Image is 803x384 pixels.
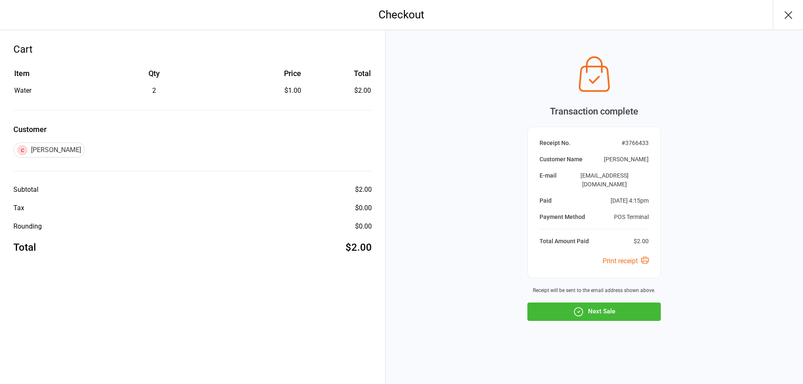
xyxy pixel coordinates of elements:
[527,303,661,321] button: Next Sale
[13,240,36,255] div: Total
[540,139,570,147] div: Receipt No.
[527,104,661,118] div: Transaction complete
[540,155,583,164] div: Customer Name
[540,196,552,205] div: Paid
[540,171,557,189] div: E-mail
[634,237,649,246] div: $2.00
[621,139,649,147] div: # 3766433
[14,68,80,85] th: Item
[355,221,372,231] div: $0.00
[14,86,31,94] span: Water
[604,155,649,164] div: [PERSON_NAME]
[611,196,649,205] div: [DATE] 4:15pm
[355,203,372,213] div: $0.00
[13,203,24,213] div: Tax
[13,221,42,231] div: Rounding
[304,86,371,96] td: $2.00
[81,68,227,85] th: Qty
[13,124,372,135] label: Customer
[13,42,372,57] div: Cart
[614,213,649,221] div: POS Terminal
[540,213,585,221] div: Payment Method
[527,287,661,294] div: Receipt will be sent to the email address shown above.
[345,240,372,255] div: $2.00
[13,185,38,195] div: Subtotal
[603,257,649,265] a: Print receipt
[81,86,227,96] div: 2
[540,237,589,246] div: Total Amount Paid
[13,142,85,158] div: [PERSON_NAME]
[228,68,301,79] div: Price
[228,86,301,96] div: $1.00
[355,185,372,195] div: $2.00
[304,68,371,85] th: Total
[560,171,649,189] div: [EMAIL_ADDRESS][DOMAIN_NAME]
